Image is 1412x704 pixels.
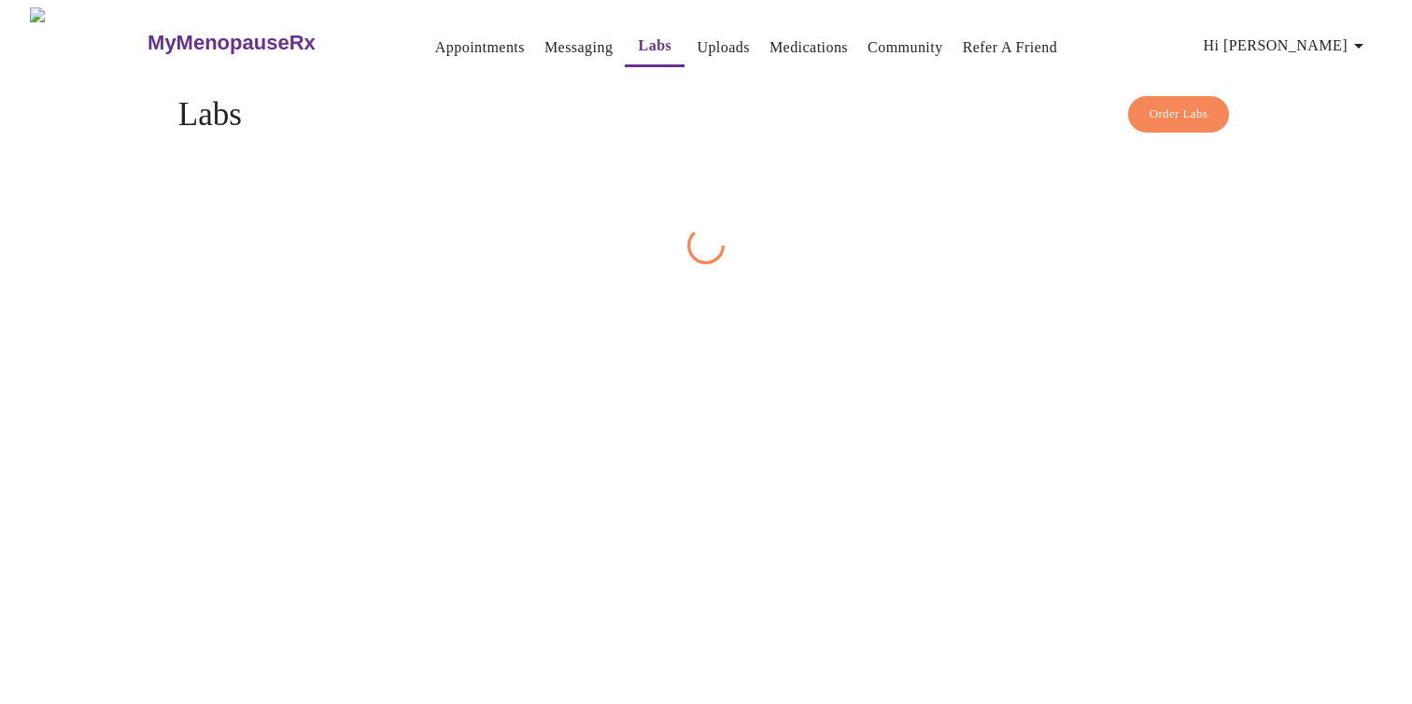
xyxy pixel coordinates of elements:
[868,35,943,61] a: Community
[544,35,613,61] a: Messaging
[428,29,532,66] button: Appointments
[770,35,848,61] a: Medications
[1196,27,1377,64] button: Hi [PERSON_NAME]
[762,29,855,66] button: Medications
[697,35,750,61] a: Uploads
[689,29,757,66] button: Uploads
[178,96,1234,134] h4: Labs
[435,35,525,61] a: Appointments
[1150,104,1208,125] span: Order Labs
[625,27,685,67] button: Labs
[1204,33,1370,59] span: Hi [PERSON_NAME]
[955,29,1066,66] button: Refer a Friend
[639,33,672,59] a: Labs
[146,10,390,76] a: MyMenopauseRx
[148,31,316,55] h3: MyMenopauseRx
[30,7,146,77] img: MyMenopauseRx Logo
[963,35,1058,61] a: Refer a Friend
[537,29,620,66] button: Messaging
[1128,96,1230,133] button: Order Labs
[860,29,951,66] button: Community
